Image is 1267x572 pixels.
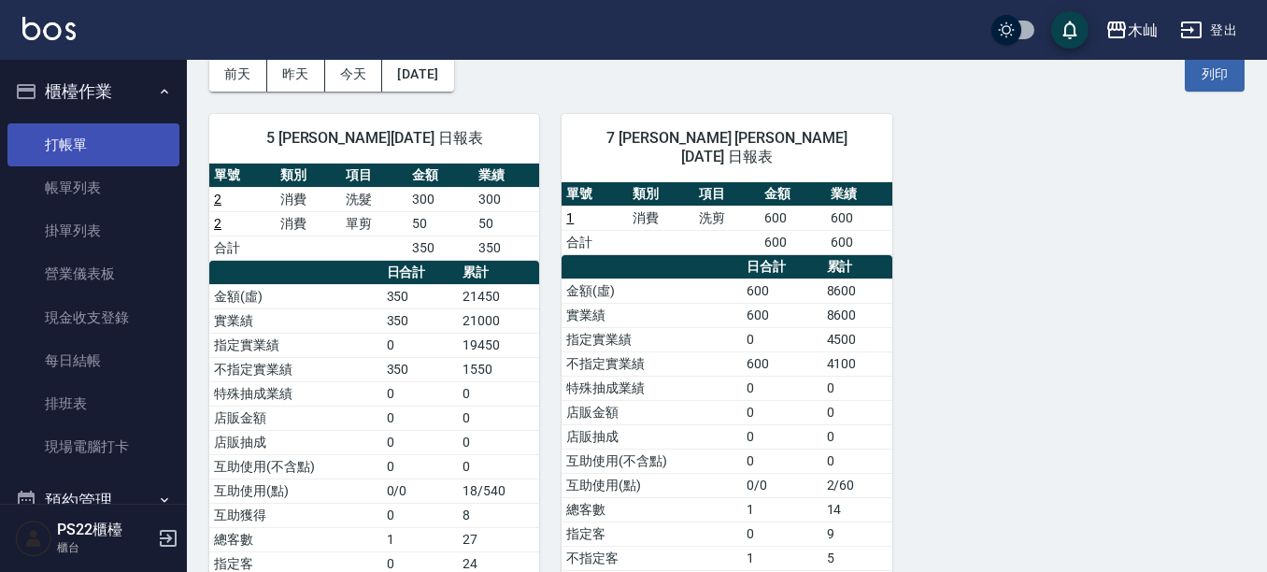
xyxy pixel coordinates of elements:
td: 4100 [822,351,892,376]
td: 5 [822,546,892,570]
td: 300 [407,187,474,211]
td: 9 [822,522,892,546]
td: 指定實業績 [209,333,382,357]
th: 單號 [562,182,628,207]
p: 櫃台 [57,539,152,556]
td: 350 [382,357,458,381]
td: 8 [458,503,539,527]
td: 0 [382,503,458,527]
button: 預約管理 [7,477,179,525]
a: 掛單列表 [7,209,179,252]
th: 類別 [628,182,694,207]
td: 單剪 [341,211,407,236]
td: 350 [382,284,458,308]
th: 業績 [474,164,540,188]
table: a dense table [562,182,891,255]
td: 0 [822,424,892,449]
div: 木屾 [1128,19,1158,42]
td: 50 [474,211,540,236]
td: 1 [742,546,821,570]
td: 0 [382,333,458,357]
td: 店販金額 [209,406,382,430]
td: 0 [822,449,892,473]
a: 1 [566,210,574,225]
a: 帳單列表 [7,166,179,209]
td: 不指定實業績 [209,357,382,381]
td: 50 [407,211,474,236]
a: 現金收支登錄 [7,296,179,339]
td: 350 [474,236,540,260]
td: 消費 [628,206,694,230]
td: 洗髮 [341,187,407,211]
td: 總客數 [209,527,382,551]
td: 不指定實業績 [562,351,742,376]
td: 指定客 [562,522,742,546]
a: 每日結帳 [7,339,179,382]
th: 項目 [694,182,761,207]
td: 金額(虛) [562,279,742,303]
a: 營業儀表板 [7,252,179,295]
th: 業績 [826,182,892,207]
td: 600 [760,206,826,230]
td: 300 [474,187,540,211]
img: Person [15,520,52,557]
a: 2 [214,216,221,231]
button: 前天 [209,57,267,92]
td: 0 [742,400,821,424]
th: 日合計 [742,255,821,279]
td: 350 [407,236,474,260]
td: 店販金額 [562,400,742,424]
span: 5 [PERSON_NAME][DATE] 日報表 [232,129,517,148]
td: 1550 [458,357,539,381]
td: 600 [742,351,821,376]
th: 金額 [760,182,826,207]
td: 27 [458,527,539,551]
td: 消費 [276,187,342,211]
button: save [1051,11,1089,49]
td: 合計 [209,236,276,260]
button: 列印 [1185,57,1245,92]
img: Logo [22,17,76,40]
td: 合計 [562,230,628,254]
td: 600 [826,206,892,230]
td: 0 [822,376,892,400]
td: 總客數 [562,497,742,522]
td: 2/60 [822,473,892,497]
th: 金額 [407,164,474,188]
a: 現場電腦打卡 [7,425,179,468]
td: 1 [382,527,458,551]
th: 類別 [276,164,342,188]
td: 互助獲得 [209,503,382,527]
td: 店販抽成 [209,430,382,454]
td: 互助使用(點) [209,479,382,503]
td: 0 [458,430,539,454]
button: [DATE] [382,57,453,92]
h5: PS22櫃檯 [57,521,152,539]
td: 0 [822,400,892,424]
td: 店販抽成 [562,424,742,449]
td: 1 [742,497,821,522]
td: 0 [742,522,821,546]
table: a dense table [209,164,539,261]
td: 0 [382,454,458,479]
td: 金額(虛) [209,284,382,308]
td: 0 [742,424,821,449]
td: 600 [742,303,821,327]
th: 日合計 [382,261,458,285]
td: 14 [822,497,892,522]
td: 互助使用(不含點) [562,449,742,473]
button: 櫃檯作業 [7,67,179,116]
td: 600 [826,230,892,254]
span: 7 [PERSON_NAME] [PERSON_NAME] [DATE] 日報表 [584,129,869,166]
td: 實業績 [562,303,742,327]
td: 0 [382,406,458,430]
td: 0/0 [382,479,458,503]
td: 指定實業績 [562,327,742,351]
td: 不指定客 [562,546,742,570]
td: 21450 [458,284,539,308]
a: 打帳單 [7,123,179,166]
button: 木屾 [1098,11,1165,50]
td: 特殊抽成業績 [562,376,742,400]
td: 350 [382,308,458,333]
a: 排班表 [7,382,179,425]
